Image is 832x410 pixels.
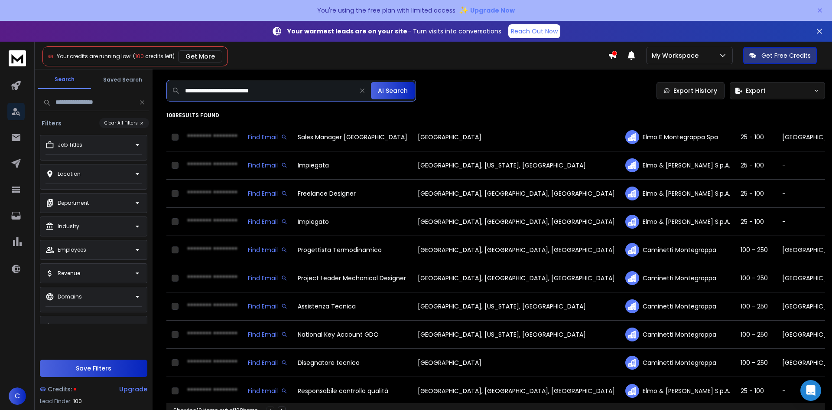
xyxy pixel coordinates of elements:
td: 25 - 100 [735,180,777,208]
td: 100 - 250 [735,292,777,321]
td: [GEOGRAPHIC_DATA], [GEOGRAPHIC_DATA], [GEOGRAPHIC_DATA] [413,236,620,264]
p: Revenue [58,270,80,277]
div: Open Intercom Messenger [800,380,821,401]
button: Search [38,71,91,89]
div: Find Email [248,274,287,282]
p: Industry [58,223,79,230]
p: Department [58,200,89,207]
button: Clear All Filters [99,118,149,128]
img: logo [9,50,26,66]
div: Find Email [248,217,287,226]
p: Get Free Credits [761,51,811,60]
div: Find Email [248,387,287,395]
td: [GEOGRAPHIC_DATA], [GEOGRAPHIC_DATA], [GEOGRAPHIC_DATA] [413,264,620,292]
p: 108 results found [166,112,825,119]
p: You're using the free plan with limited access [317,6,455,15]
span: Credits: [48,385,72,394]
td: [GEOGRAPHIC_DATA], [GEOGRAPHIC_DATA], [GEOGRAPHIC_DATA] [413,377,620,405]
span: Your credits are running low! [57,52,132,60]
button: Get Free Credits [743,47,817,64]
td: 25 - 100 [735,123,777,151]
span: ✨ [459,4,468,16]
p: Lead Finder: [40,398,71,405]
button: AI Search [371,82,415,99]
button: C [9,387,26,405]
td: [GEOGRAPHIC_DATA] [413,349,620,377]
td: [GEOGRAPHIC_DATA], [US_STATE], [GEOGRAPHIC_DATA] [413,292,620,321]
td: Project Leader Mechanical Designer [292,264,413,292]
td: Responsabile controllo qualità [292,377,413,405]
td: [GEOGRAPHIC_DATA] [413,123,620,151]
div: Elmo & [PERSON_NAME] S.p.A. [625,215,730,229]
td: 25 - 100 [735,151,777,180]
td: Progettista Termodinamico [292,236,413,264]
td: 100 - 250 [735,349,777,377]
td: Assistenza Tecnica [292,292,413,321]
span: 100 [135,52,144,60]
td: Impiegata [292,151,413,180]
h3: Filters [38,119,65,128]
a: Export History [656,82,725,99]
div: Caminetti Montegrappa [625,299,730,313]
td: 100 - 250 [735,264,777,292]
div: Elmo & [PERSON_NAME] S.p.A. [625,384,730,398]
div: Find Email [248,302,287,311]
button: Save Filters [40,360,147,377]
div: Find Email [248,133,287,141]
div: Caminetti Montegrappa [625,328,730,341]
div: Elmo E Montegrappa Spa [625,130,730,144]
td: [GEOGRAPHIC_DATA], [GEOGRAPHIC_DATA], [GEOGRAPHIC_DATA] [413,208,620,236]
td: 100 - 250 [735,236,777,264]
div: Caminetti Montegrappa [625,243,730,257]
td: 25 - 100 [735,208,777,236]
td: [GEOGRAPHIC_DATA], [GEOGRAPHIC_DATA], [GEOGRAPHIC_DATA] [413,180,620,208]
div: Find Email [248,358,287,367]
div: Elmo & [PERSON_NAME] S.p.A. [625,158,730,172]
span: Export [746,86,766,95]
p: Employees [58,246,86,253]
td: 100 - 250 [735,321,777,349]
td: Impiegato [292,208,413,236]
button: Get More [178,50,222,62]
div: Find Email [248,161,287,170]
p: Reach Out Now [511,27,558,36]
td: [GEOGRAPHIC_DATA], [US_STATE], [GEOGRAPHIC_DATA] [413,151,620,180]
p: Location [58,171,81,177]
p: – Turn visits into conversations [287,27,501,36]
a: Reach Out Now [508,24,560,38]
p: Domains [58,293,82,300]
div: Elmo & [PERSON_NAME] S.p.A. [625,187,730,200]
div: Upgrade [119,385,147,394]
p: Job Titles [58,141,82,148]
td: National Key Account GDO [292,321,413,349]
span: Upgrade Now [470,6,515,15]
td: 25 - 100 [735,377,777,405]
p: My Workspace [652,51,702,60]
strong: Your warmest leads are on your site [287,27,407,36]
td: Disegnatore tecnico [292,349,413,377]
div: Find Email [248,330,287,339]
td: Freelance Designer [292,180,413,208]
button: Saved Search [96,71,149,89]
a: Credits:Upgrade [40,380,147,398]
div: Find Email [248,189,287,198]
div: Caminetti Montegrappa [625,356,730,370]
td: [GEOGRAPHIC_DATA], [US_STATE], [GEOGRAPHIC_DATA] [413,321,620,349]
span: ( credits left) [133,52,175,60]
div: Caminetti Montegrappa [625,271,730,285]
div: Find Email [248,246,287,254]
td: Sales Manager [GEOGRAPHIC_DATA] [292,123,413,151]
p: Management [56,322,92,329]
span: 100 [73,398,82,405]
button: ✨Upgrade Now [459,2,515,19]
